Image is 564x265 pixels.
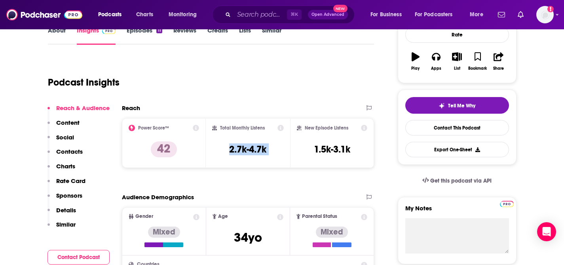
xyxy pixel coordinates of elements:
[234,8,287,21] input: Search podcasts, credits, & more...
[6,7,82,22] img: Podchaser - Follow, Share and Rate Podcasts
[431,66,441,71] div: Apps
[47,133,74,148] button: Social
[500,200,514,207] a: Pro website
[365,8,412,21] button: open menu
[239,27,251,45] a: Lists
[131,8,158,21] a: Charts
[56,119,80,126] p: Content
[536,6,554,23] button: Show profile menu
[426,47,446,76] button: Apps
[308,10,348,19] button: Open AdvancedNew
[302,214,337,219] span: Parental Status
[537,222,556,241] div: Open Intercom Messenger
[493,66,504,71] div: Share
[207,27,228,45] a: Credits
[316,227,348,238] div: Mixed
[536,6,554,23] img: User Profile
[411,66,420,71] div: Play
[416,171,498,191] a: Get this podcast via API
[56,148,83,155] p: Contacts
[405,97,509,114] button: tell me why sparkleTell Me Why
[468,66,487,71] div: Bookmark
[405,120,509,135] a: Contact This Podcast
[405,27,509,43] div: Rate
[430,177,492,184] span: Get this podcast via API
[536,6,554,23] span: Logged in as mijal
[415,9,453,20] span: For Podcasters
[446,47,467,76] button: List
[410,8,464,21] button: open menu
[47,162,75,177] button: Charts
[56,206,76,214] p: Details
[169,9,197,20] span: Monitoring
[515,8,527,21] a: Show notifications dropdown
[47,177,85,192] button: Rate Card
[311,13,344,17] span: Open Advanced
[234,230,262,245] span: 34 yo
[305,125,348,131] h2: New Episode Listens
[56,162,75,170] p: Charts
[47,206,76,221] button: Details
[220,6,362,24] div: Search podcasts, credits, & more...
[56,104,110,112] p: Reach & Audience
[500,201,514,207] img: Podchaser Pro
[464,8,493,21] button: open menu
[151,141,177,157] p: 42
[448,103,475,109] span: Tell Me Why
[48,27,66,45] a: About
[156,28,162,33] div: 11
[314,143,350,155] h3: 1.5k-3.1k
[122,193,194,201] h2: Audience Demographics
[77,27,116,45] a: InsightsPodchaser Pro
[370,9,402,20] span: For Business
[488,47,509,76] button: Share
[405,204,509,218] label: My Notes
[47,221,76,235] button: Similar
[287,10,302,20] span: ⌘ K
[135,214,153,219] span: Gender
[467,47,488,76] button: Bookmark
[48,76,120,88] h1: Podcast Insights
[47,119,80,133] button: Content
[470,9,483,20] span: More
[56,192,82,199] p: Sponsors
[454,66,460,71] div: List
[93,8,132,21] button: open menu
[547,6,554,12] svg: Add a profile image
[136,9,153,20] span: Charts
[56,133,74,141] p: Social
[163,8,207,21] button: open menu
[333,5,348,12] span: New
[127,27,162,45] a: Episodes11
[138,125,169,131] h2: Power Score™
[229,143,266,155] h3: 2.7k-4.7k
[47,148,83,162] button: Contacts
[173,27,196,45] a: Reviews
[47,250,110,265] button: Contact Podcast
[405,47,426,76] button: Play
[495,8,508,21] a: Show notifications dropdown
[439,103,445,109] img: tell me why sparkle
[102,28,116,34] img: Podchaser Pro
[405,142,509,157] button: Export One-Sheet
[47,104,110,119] button: Reach & Audience
[148,227,180,238] div: Mixed
[56,177,85,185] p: Rate Card
[122,104,140,112] h2: Reach
[220,125,265,131] h2: Total Monthly Listens
[218,214,228,219] span: Age
[56,221,76,228] p: Similar
[262,27,281,45] a: Similar
[98,9,122,20] span: Podcasts
[47,192,82,206] button: Sponsors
